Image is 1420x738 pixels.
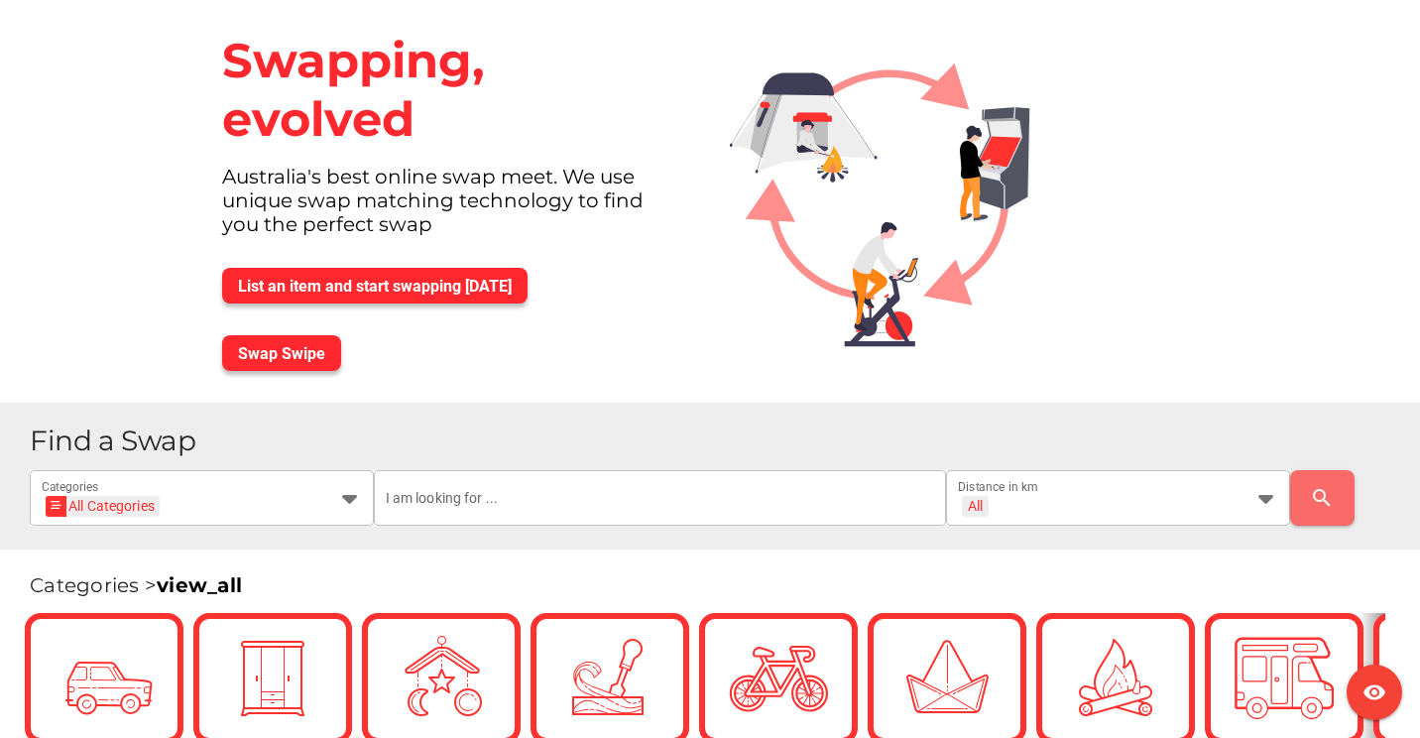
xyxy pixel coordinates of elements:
[222,268,528,304] button: List an item and start swapping [DATE]
[52,496,155,517] div: All Categories
[968,497,983,515] div: All
[1310,486,1334,510] i: search
[222,335,341,371] button: Swap Swipe
[1362,680,1386,704] i: visibility
[238,277,512,296] span: List an item and start swapping [DATE]
[206,165,698,252] div: Australia's best online swap meet. We use unique swap matching technology to find you the perfect...
[30,427,1404,455] h1: Find a Swap
[30,573,242,597] span: Categories >
[386,470,935,526] input: I am looking for ...
[238,344,325,363] span: Swap Swipe
[157,573,242,597] a: view_all
[206,16,698,165] div: Swapping, evolved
